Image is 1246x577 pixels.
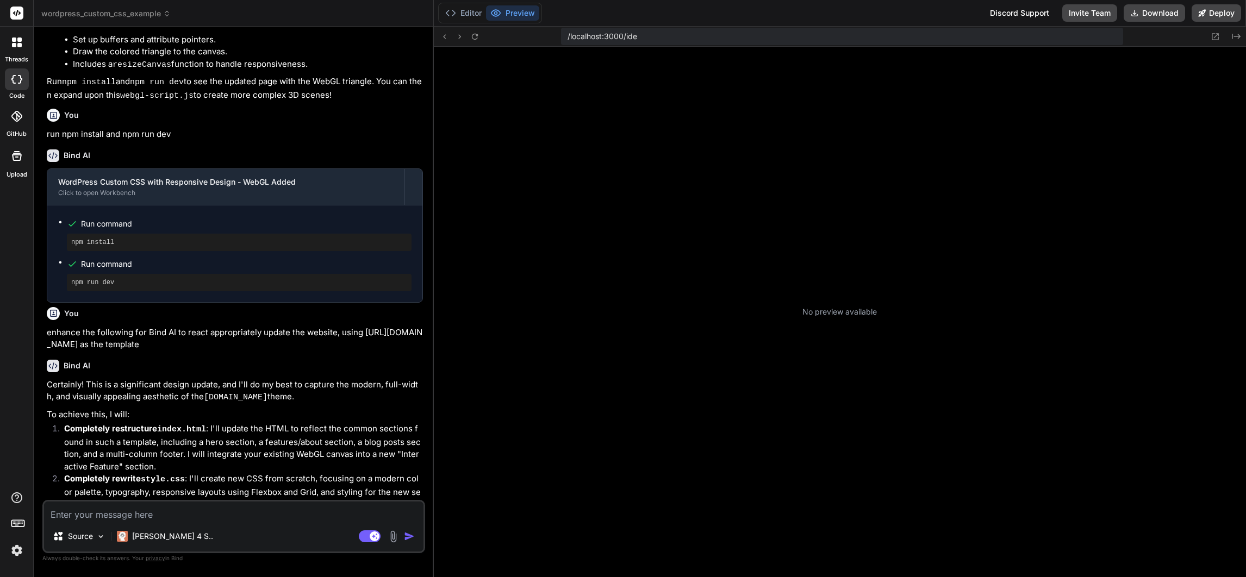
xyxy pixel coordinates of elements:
p: No preview available [802,306,877,317]
strong: Completely restructure [64,423,206,434]
code: [DOMAIN_NAME] [204,393,267,402]
p: enhance the following for Bind AI to react appropriately update the website, using [URL][DOMAIN_N... [47,327,423,351]
li: : I'll create new CSS from scratch, focusing on a modern color palette, typography, responsive la... [55,473,423,511]
button: Preview [486,5,539,21]
span: wordpress_custom_css_example [41,8,171,19]
p: run npm install and npm run dev [47,128,423,141]
label: threads [5,55,28,64]
p: Always double-check its answers. Your in Bind [42,553,425,563]
h6: You [64,308,79,319]
button: Invite Team [1062,4,1117,22]
code: webgl-script.js [120,91,194,101]
span: privacy [146,555,165,561]
span: /localhost:3000/ide [568,31,637,42]
li: : I'll update the HTML to reflect the common sections found in such a template, including a hero ... [55,423,423,473]
span: Run command [81,259,412,269]
p: Run and to see the updated page with the WebGL triangle. You can then expand upon this to create ... [47,76,423,102]
p: Source [68,531,93,542]
button: Download [1124,4,1185,22]
pre: npm run dev [71,278,407,287]
li: Includes a function to handle responsiveness. [73,58,423,72]
code: style.css [141,475,185,484]
h6: Bind AI [64,150,90,161]
label: GitHub [7,129,27,139]
p: To achieve this, I will: [47,409,423,421]
p: Certainly! This is a significant design update, and I'll do my best to capture the modern, full-w... [47,379,423,404]
button: Deploy [1192,4,1241,22]
strong: Completely rewrite [64,473,185,484]
code: index.html [157,425,206,434]
span: Run command [81,218,412,229]
img: settings [8,541,26,560]
button: WordPress Custom CSS with Responsive Design - WebGL AddedClick to open Workbench [47,169,404,205]
img: icon [404,531,415,542]
h6: You [64,110,79,121]
div: Click to open Workbench [58,189,394,197]
div: Discord Support [983,4,1056,22]
img: attachment [387,530,400,543]
code: npm install [62,78,116,87]
button: Editor [441,5,486,21]
pre: npm install [71,238,407,247]
label: Upload [7,170,27,179]
code: npm run dev [130,78,184,87]
h6: Bind AI [64,360,90,371]
code: resizeCanvas [113,60,171,70]
li: Draw the colored triangle to the canvas. [73,46,423,58]
li: Set up buffers and attribute pointers. [73,34,423,46]
img: Pick Models [96,532,105,541]
label: code [9,91,24,101]
img: Claude 4 Sonnet [117,531,128,542]
p: [PERSON_NAME] 4 S.. [132,531,213,542]
div: WordPress Custom CSS with Responsive Design - WebGL Added [58,177,394,187]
